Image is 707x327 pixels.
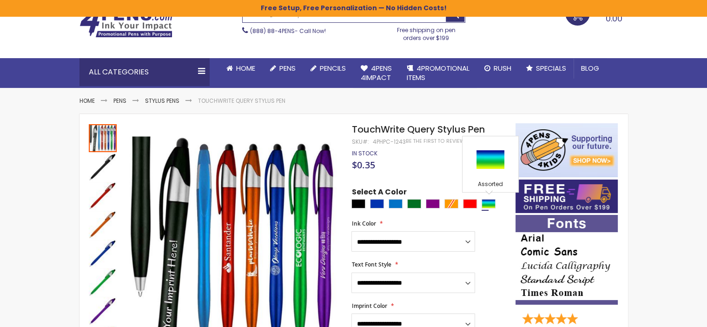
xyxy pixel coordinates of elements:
img: TouchWrite Query Stylus Pen [89,268,117,296]
a: Specials [519,58,574,79]
a: Pens [263,58,303,79]
a: Be the first to review this product [405,138,503,145]
span: Pencils [320,63,346,73]
div: Green [407,199,421,208]
img: 4Pens Custom Pens and Promotional Products [79,8,172,38]
div: Assorted [465,180,516,190]
span: Home [236,63,255,73]
span: 4PROMOTIONAL ITEMS [407,63,469,82]
span: Imprint Color [351,302,387,310]
span: Blog [581,63,599,73]
li: TouchWrite Query Stylus Pen [198,97,285,105]
a: Home [79,97,95,105]
img: TouchWrite Query Stylus Pen [89,211,117,239]
a: Home [219,58,263,79]
div: TouchWrite Query Stylus Pen [89,181,118,210]
span: $0.35 [351,159,375,171]
div: Assorted [482,199,496,208]
span: 0.00 [606,13,622,24]
span: Select A Color [351,187,406,200]
div: All Categories [79,58,210,86]
span: Rush [494,63,511,73]
img: font-personalization-examples [515,215,618,305]
img: TouchWrite Query Stylus Pen [89,297,117,325]
img: 4pens 4 kids [515,123,618,177]
div: TouchWrite Query Stylus Pen [89,123,118,152]
div: TouchWrite Query Stylus Pen [89,296,118,325]
span: Pens [279,63,296,73]
div: TouchWrite Query Stylus Pen [89,152,118,181]
img: TouchWrite Query Stylus Pen [89,240,117,267]
a: (888) 88-4PENS [250,27,295,35]
div: Black [351,199,365,208]
a: Blog [574,58,607,79]
a: Pencils [303,58,353,79]
span: Ink Color [351,220,376,227]
span: Text Font Style [351,260,391,268]
a: Rush [477,58,519,79]
strong: SKU [351,138,369,146]
a: Stylus Pens [145,97,179,105]
span: In stock [351,149,377,157]
img: Free shipping on orders over $199 [515,180,618,213]
div: Blue [370,199,384,208]
div: 4PHPC-1243 [372,138,405,146]
div: TouchWrite Query Stylus Pen [89,210,118,239]
img: TouchWrite Query Stylus Pen [89,182,117,210]
div: Red [463,199,477,208]
a: 4Pens4impact [353,58,399,88]
span: Specials [536,63,566,73]
div: TouchWrite Query Stylus Pen [89,239,118,267]
div: Free shipping on pen orders over $199 [387,23,465,41]
span: 4Pens 4impact [361,63,392,82]
a: Pens [113,97,126,105]
div: Availability [351,150,377,157]
img: TouchWrite Query Stylus Pen [89,153,117,181]
a: 4PROMOTIONALITEMS [399,58,477,88]
span: TouchWrite Query Stylus Pen [351,123,484,136]
div: Blue Light [389,199,403,208]
div: Purple [426,199,440,208]
span: - Call Now! [250,27,326,35]
div: TouchWrite Query Stylus Pen [89,267,118,296]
